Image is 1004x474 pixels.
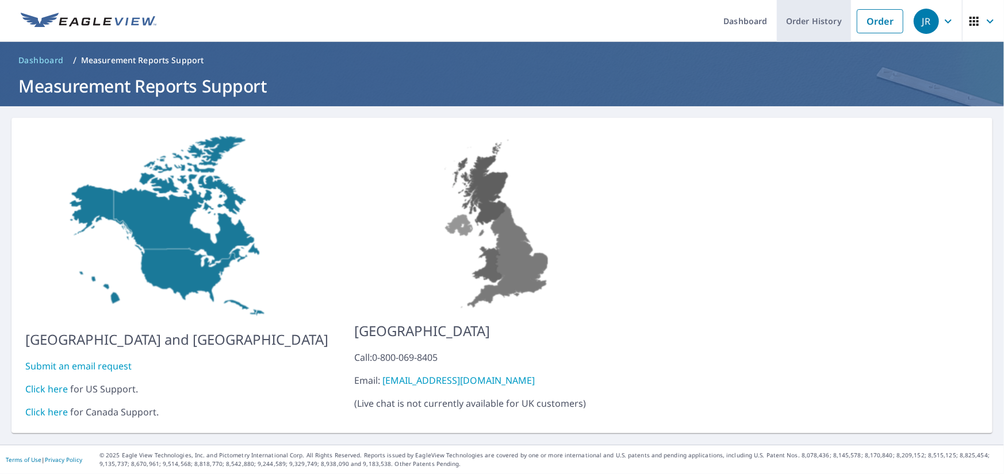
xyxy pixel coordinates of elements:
a: Order [857,9,903,33]
img: US-MAP [354,132,643,311]
a: Click here [25,406,68,418]
p: ( Live chat is not currently available for UK customers ) [354,350,643,410]
div: Call: 0-800-069-8405 [354,350,643,364]
div: for Canada Support. [25,405,328,419]
li: / [73,53,76,67]
p: © 2025 Eagle View Technologies, Inc. and Pictometry International Corp. All Rights Reserved. Repo... [99,451,998,468]
p: [GEOGRAPHIC_DATA] and [GEOGRAPHIC_DATA] [25,329,328,350]
p: Measurement Reports Support [81,55,204,66]
p: [GEOGRAPHIC_DATA] [354,321,643,341]
a: Click here [25,383,68,395]
h1: Measurement Reports Support [14,74,990,98]
img: EV Logo [21,13,156,30]
div: Email: [354,373,643,387]
a: Submit an email request [25,360,132,372]
a: Dashboard [14,51,68,70]
span: Dashboard [18,55,64,66]
nav: breadcrumb [14,51,990,70]
a: Terms of Use [6,456,41,464]
a: Privacy Policy [45,456,82,464]
a: [EMAIL_ADDRESS][DOMAIN_NAME] [382,374,535,387]
div: JR [914,9,939,34]
div: for US Support. [25,382,328,396]
img: US-MAP [25,132,328,320]
p: | [6,456,82,463]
